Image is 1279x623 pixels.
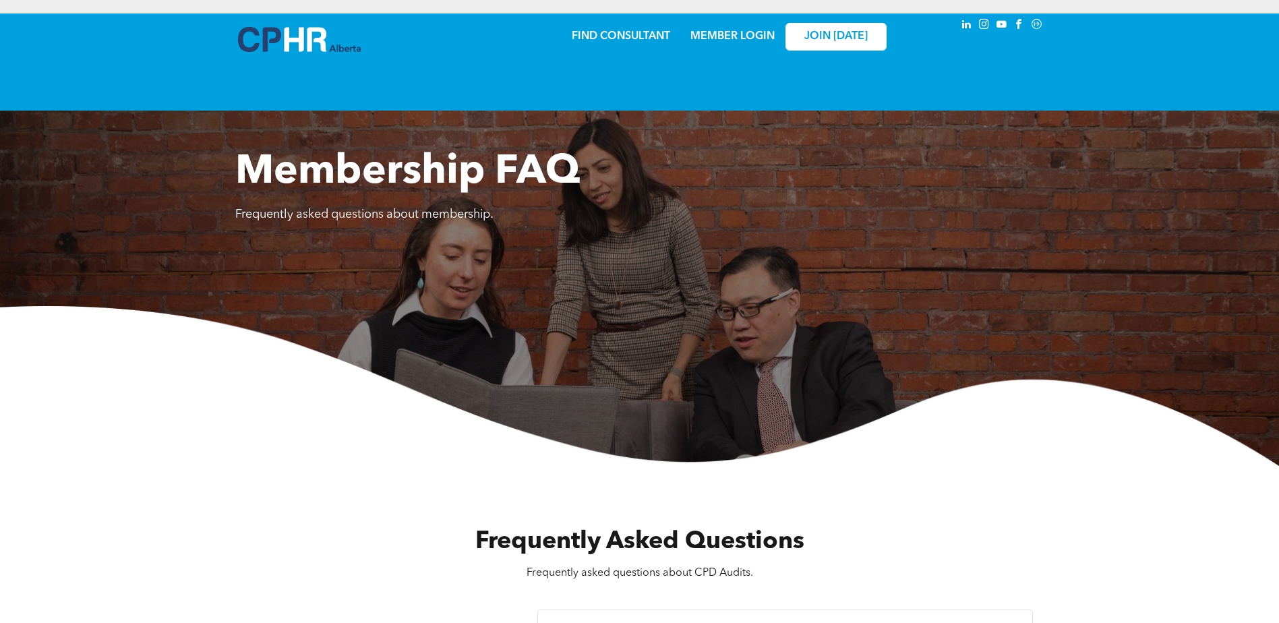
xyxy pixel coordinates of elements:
a: linkedin [959,17,974,35]
a: JOIN [DATE] [785,23,887,51]
span: JOIN [DATE] [804,30,868,43]
span: Frequently asked questions about membership. [235,208,494,220]
span: Frequently asked questions about CPD Audits. [527,568,753,578]
a: MEMBER LOGIN [690,31,775,42]
a: FIND CONSULTANT [572,31,670,42]
a: Social network [1030,17,1044,35]
a: facebook [1012,17,1027,35]
a: youtube [994,17,1009,35]
span: Membership FAQ [235,152,580,193]
span: Frequently Asked Questions [475,530,804,554]
img: A blue and white logo for cp alberta [238,27,361,52]
a: instagram [977,17,992,35]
